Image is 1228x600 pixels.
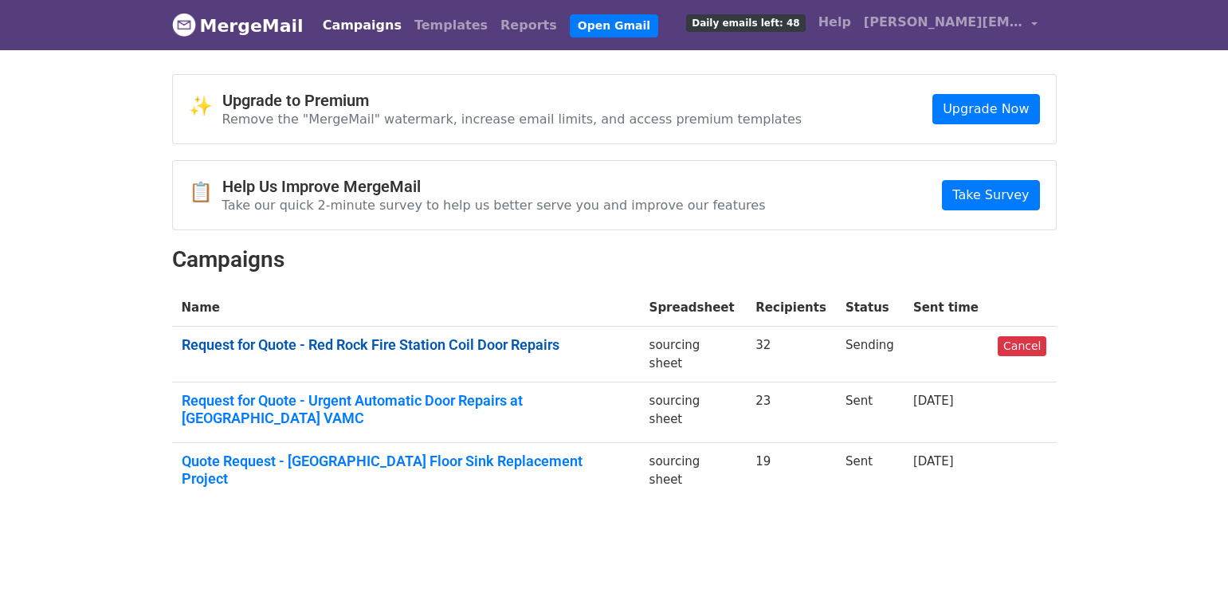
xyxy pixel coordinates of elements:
[857,6,1044,44] a: [PERSON_NAME][EMAIL_ADDRESS][DOMAIN_NAME]
[172,289,640,327] th: Name
[836,382,904,443] td: Sent
[913,394,954,408] a: [DATE]
[864,13,1023,32] span: [PERSON_NAME][EMAIL_ADDRESS][DOMAIN_NAME]
[836,327,904,382] td: Sending
[222,111,802,127] p: Remove the "MergeMail" watermark, increase email limits, and access premium templates
[746,327,836,382] td: 32
[746,289,836,327] th: Recipients
[189,95,222,118] span: ✨
[746,443,836,504] td: 19
[640,289,747,327] th: Spreadsheet
[189,181,222,204] span: 📋
[222,91,802,110] h4: Upgrade to Premium
[686,14,805,32] span: Daily emails left: 48
[913,454,954,469] a: [DATE]
[812,6,857,38] a: Help
[222,197,766,214] p: Take our quick 2-minute survey to help us better serve you and improve our features
[932,94,1039,124] a: Upgrade Now
[998,336,1046,356] a: Cancel
[172,13,196,37] img: MergeMail logo
[182,392,630,426] a: Request for Quote - Urgent Automatic Door Repairs at [GEOGRAPHIC_DATA] VAMC
[836,289,904,327] th: Status
[172,9,304,42] a: MergeMail
[222,177,766,196] h4: Help Us Improve MergeMail
[494,10,563,41] a: Reports
[640,443,747,504] td: sourcing sheet
[182,336,630,354] a: Request for Quote - Red Rock Fire Station Coil Door Repairs
[316,10,408,41] a: Campaigns
[904,289,988,327] th: Sent time
[408,10,494,41] a: Templates
[1148,524,1228,600] iframe: Chat Widget
[570,14,658,37] a: Open Gmail
[640,382,747,443] td: sourcing sheet
[680,6,811,38] a: Daily emails left: 48
[182,453,630,487] a: Quote Request - [GEOGRAPHIC_DATA] Floor Sink Replacement Project
[640,327,747,382] td: sourcing sheet
[172,246,1057,273] h2: Campaigns
[746,382,836,443] td: 23
[942,180,1039,210] a: Take Survey
[836,443,904,504] td: Sent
